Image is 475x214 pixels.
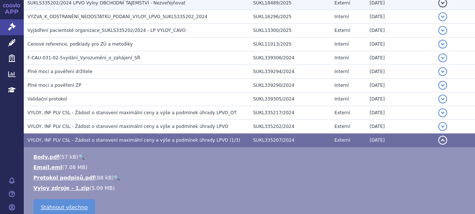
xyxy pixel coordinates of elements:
[366,24,435,37] td: [DATE]
[438,122,447,131] button: detail
[249,51,331,65] td: SUKL339306/2024
[249,134,331,147] td: SUKL335207/2024
[438,108,447,117] button: detail
[438,26,447,35] button: detail
[334,96,349,102] span: Interní
[334,83,349,88] span: Interní
[78,154,85,160] a: 🔍
[97,175,112,181] span: 88 kB
[33,184,468,192] li: ( )
[27,55,140,60] span: F-CAU-031-02-5vydání_Vyrozumění_o_zahájení_SŘ
[33,154,59,160] a: Body.pdf
[334,69,349,74] span: Interní
[366,37,435,51] td: [DATE]
[114,175,120,181] a: 🔍
[438,136,447,145] button: detail
[249,10,331,24] td: SUKL16296/2025
[33,185,89,191] a: Vyloy zdroje - 1.zip
[27,69,92,74] span: Plné moci a pověření držitele
[33,164,468,171] li: ( )
[27,0,186,6] span: SUKLS335202/2024 LPVO Vyloy OBCHODNÍ TAJEMSTVÍ - Nezveřejňovat
[334,55,349,60] span: Interní
[249,65,331,79] td: SUKL339294/2024
[27,42,133,47] span: Cenové reference, podklady pro ZÚ a metodiky
[366,65,435,79] td: [DATE]
[27,138,240,143] span: VYLOY, INF PLV CSL - Žádost o stanovení maximální ceny a výše a podmínek úhrady LPVO (1/3)
[33,153,468,161] li: ( )
[61,154,76,160] span: 57 kB
[366,120,435,134] td: [DATE]
[33,164,62,170] a: Email.eml
[249,120,331,134] td: SUKL335202/2024
[438,67,447,76] button: detail
[366,106,435,120] td: [DATE]
[91,185,112,191] span: 5.09 MB
[366,92,435,106] td: [DATE]
[366,10,435,24] td: [DATE]
[27,83,81,88] span: Plné moci a pověření ZP
[438,95,447,103] button: detail
[438,81,447,90] button: detail
[249,106,331,120] td: SUKL335217/2024
[438,40,447,49] button: detail
[27,124,228,129] span: VYLOY, INF PLV CSL - Žádost o stanovení maximální ceny a výše a podmínek úhrady LPVO
[249,24,331,37] td: SUKL13300/2025
[334,28,350,33] span: Externí
[33,175,95,181] a: Protokol podpisů.pdf
[334,110,350,115] span: Externí
[27,110,237,115] span: VYLOY, INF PLV CSL - Žádost o stanovení maximální ceny a výše a podmínek úhrady LPVO_OT
[27,14,207,19] span: VÝZVA_K_ODSTRANĚNÍ_NEDOSTATKU_PODÁNÍ_VYLOY_LPVO_SUKLS335202_2024
[438,53,447,62] button: detail
[366,134,435,147] td: [DATE]
[366,51,435,65] td: [DATE]
[334,124,350,129] span: Externí
[33,174,468,181] li: ( )
[27,96,67,102] span: Validační protokol
[334,14,349,19] span: Interní
[366,79,435,92] td: [DATE]
[334,42,349,47] span: Interní
[249,37,331,51] td: SUKL11013/2025
[64,164,85,170] span: 7.08 MB
[438,12,447,21] button: detail
[249,79,331,92] td: SUKL339290/2024
[249,92,331,106] td: SUKL339305/2024
[334,0,350,6] span: Externí
[27,28,186,33] span: Vyjádření pacientské organizace_SUKLS335202/2024 - LP VYLOY_CAVO
[334,138,350,143] span: Externí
